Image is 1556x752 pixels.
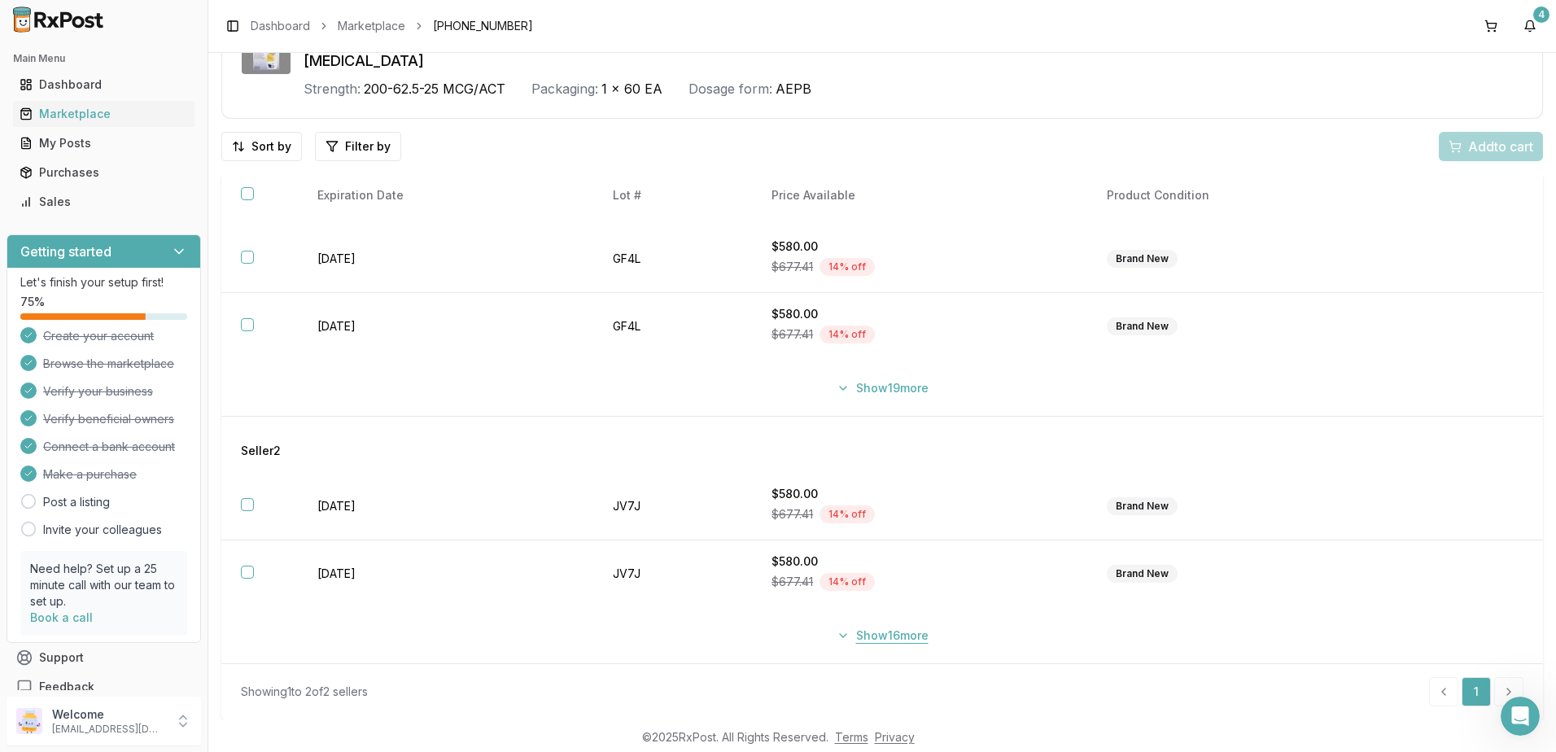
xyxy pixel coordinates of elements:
[7,160,201,186] button: Purchases
[20,135,188,151] div: My Posts
[221,132,302,161] button: Sort by
[7,643,201,672] button: Support
[30,561,177,610] p: Need help? Set up a 25 minute call with our team to set up.
[13,158,194,187] a: Purchases
[364,79,505,98] span: 200-62.5-25 MCG/ACT
[771,306,1068,322] div: $580.00
[771,259,813,275] span: $677.41
[771,574,813,590] span: $677.41
[1107,317,1178,335] div: Brand New
[13,187,194,216] a: Sales
[43,356,174,372] span: Browse the marketplace
[43,383,153,400] span: Verify your business
[835,730,868,744] a: Terms
[1533,7,1549,23] div: 4
[688,79,772,98] div: Dosage form:
[298,225,593,293] td: [DATE]
[771,553,1068,570] div: $580.00
[39,679,94,695] span: Feedback
[20,294,45,310] span: 75 %
[771,486,1068,502] div: $580.00
[7,130,201,156] button: My Posts
[827,374,938,403] button: Show19more
[13,129,194,158] a: My Posts
[531,79,598,98] div: Packaging:
[820,573,875,591] div: 14 % off
[593,225,752,293] td: GF4L
[820,258,875,276] div: 14 % off
[16,708,42,734] img: User avatar
[43,494,110,510] a: Post a listing
[20,77,188,93] div: Dashboard
[771,238,1068,255] div: $580.00
[7,101,201,127] button: Marketplace
[1462,677,1491,706] a: 1
[593,473,752,540] td: JV7J
[1517,13,1543,39] button: 4
[1107,565,1178,583] div: Brand New
[304,50,1523,72] div: [MEDICAL_DATA]
[43,466,137,483] span: Make a purchase
[298,293,593,361] td: [DATE]
[30,610,93,624] a: Book a call
[298,174,593,217] th: Expiration Date
[593,174,752,217] th: Lot #
[771,326,813,343] span: $677.41
[771,506,813,522] span: $677.41
[304,79,361,98] div: Strength:
[593,540,752,608] td: JV7J
[52,723,165,736] p: [EMAIL_ADDRESS][DOMAIN_NAME]
[251,18,310,34] a: Dashboard
[1107,250,1178,268] div: Brand New
[7,72,201,98] button: Dashboard
[52,706,165,723] p: Welcome
[43,522,162,538] a: Invite your colleagues
[241,443,281,459] span: Seller 2
[43,328,154,344] span: Create your account
[345,138,391,155] span: Filter by
[251,18,533,34] nav: breadcrumb
[13,99,194,129] a: Marketplace
[241,684,368,700] div: Showing 1 to 2 of 2 sellers
[298,473,593,540] td: [DATE]
[1107,497,1178,515] div: Brand New
[43,411,174,427] span: Verify beneficial owners
[1087,174,1421,217] th: Product Condition
[7,189,201,215] button: Sales
[338,18,405,34] a: Marketplace
[43,439,175,455] span: Connect a bank account
[593,293,752,361] td: GF4L
[315,132,401,161] button: Filter by
[13,70,194,99] a: Dashboard
[752,174,1087,217] th: Price Available
[433,18,533,34] span: [PHONE_NUMBER]
[20,164,188,181] div: Purchases
[601,79,662,98] span: 1 x 60 EA
[20,194,188,210] div: Sales
[820,326,875,343] div: 14 % off
[820,505,875,523] div: 14 % off
[776,79,811,98] span: AEPB
[1429,677,1523,706] nav: pagination
[875,730,915,744] a: Privacy
[298,540,593,608] td: [DATE]
[7,7,111,33] img: RxPost Logo
[20,242,111,261] h3: Getting started
[251,138,291,155] span: Sort by
[7,672,201,702] button: Feedback
[13,52,194,65] h2: Main Menu
[827,621,938,650] button: Show16more
[20,274,187,291] p: Let's finish your setup first!
[1501,697,1540,736] iframe: Intercom live chat
[20,106,188,122] div: Marketplace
